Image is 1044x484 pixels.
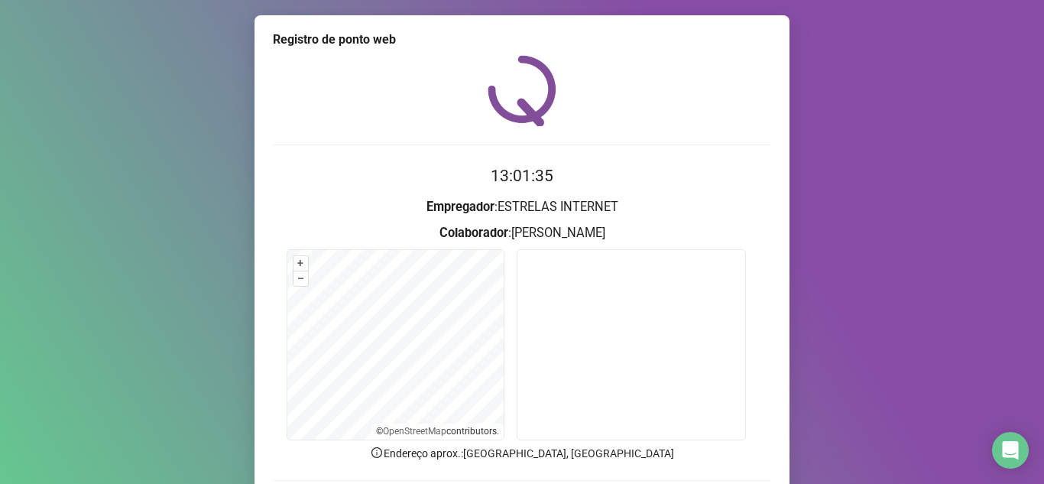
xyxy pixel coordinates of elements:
span: info-circle [370,446,384,460]
div: Open Intercom Messenger [992,432,1029,469]
div: Registro de ponto web [273,31,771,49]
img: QRPoint [488,55,556,126]
a: OpenStreetMap [383,426,446,437]
h3: : ESTRELAS INTERNET [273,197,771,217]
button: + [293,256,308,271]
p: Endereço aprox. : [GEOGRAPHIC_DATA], [GEOGRAPHIC_DATA] [273,445,771,462]
button: – [293,271,308,286]
time: 13:01:35 [491,167,553,185]
h3: : [PERSON_NAME] [273,223,771,243]
li: © contributors. [376,426,499,437]
strong: Empregador [426,200,494,214]
strong: Colaborador [439,226,508,240]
